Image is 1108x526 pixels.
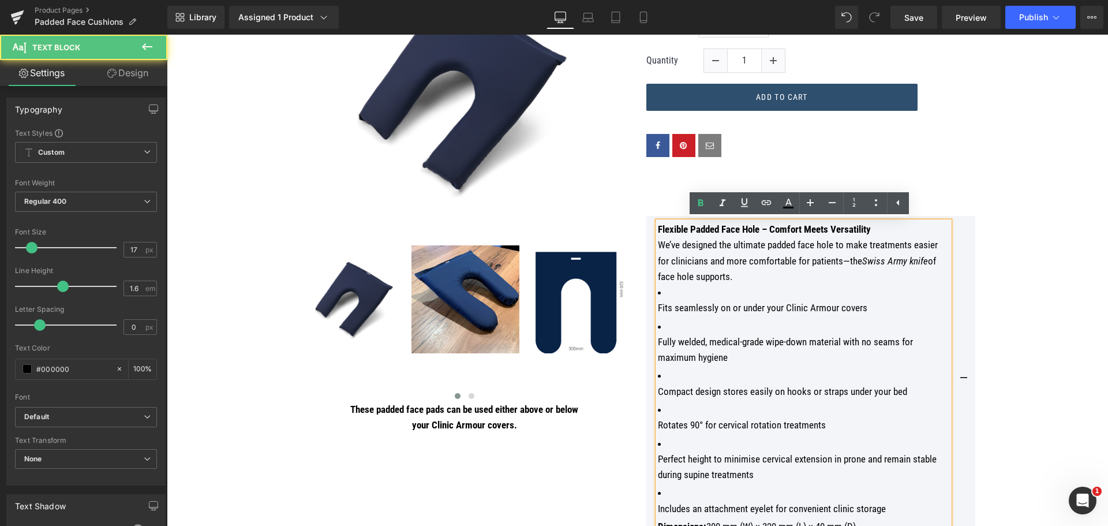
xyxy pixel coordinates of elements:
[491,266,783,281] p: Fits seamlessly on or under your Clinic Armour covers
[145,246,155,253] span: px
[1069,487,1096,514] iframe: Intercom live chat
[602,6,630,29] a: Tablet
[491,349,783,365] p: Compact design stores easily on hooks or straps under your bed
[1005,6,1076,29] button: Publish
[24,197,67,206] b: Regular 400
[491,203,783,250] p: We’ve designed the ultimate padded face hole to make treatments easier for clinicians and more co...
[630,6,657,29] a: Mobile
[15,393,157,401] div: Font
[546,6,574,29] a: Desktop
[38,148,65,158] b: Custom
[863,6,886,29] button: Redo
[15,228,157,236] div: Font Size
[134,211,242,319] img: Padded Facehole
[835,6,858,29] button: Undo
[15,98,62,114] div: Typography
[695,221,761,232] em: Swiss Army knife
[15,267,157,275] div: Line Height
[32,43,80,52] span: Text Block
[15,128,157,137] div: Text Styles
[145,285,155,292] span: em
[15,495,66,511] div: Text Shadow
[36,363,110,375] input: Color
[491,189,704,200] strong: Flexible Padded Face Hole – Comfort Meets Versatility
[184,369,411,380] strong: These padded face pads can be used either above or below
[491,417,783,448] p: Perfect height to minimise cervical extension in prone and remain stable during supine treatments
[956,12,987,24] span: Preview
[35,6,167,15] a: Product Pages
[24,454,42,463] b: None
[15,305,157,314] div: Letter Spacing
[167,6,224,29] a: New Library
[491,300,783,331] p: Fully welded, medical-grade wipe-down material with no seams for maximum hygiene
[491,383,783,398] p: Rotates 90° for cervical rotation treatments
[24,412,49,422] i: Default
[574,6,602,29] a: Laptop
[491,467,783,482] p: Includes an attachment eyelet for convenient clinic storage
[1019,13,1048,22] span: Publish
[145,323,155,331] span: px
[245,211,353,319] img: Padded Facehole
[1092,487,1102,496] span: 1
[15,179,157,187] div: Font Weight
[1080,6,1103,29] button: More
[491,484,783,500] p: 300 mm (W) × 320 mm (L) × 40 mm (D)
[35,17,123,27] span: Padded Face Cushions
[15,344,157,352] div: Text Color
[129,359,156,379] div: %
[480,20,537,31] label: Quantity
[189,12,216,23] span: Library
[942,6,1001,29] a: Preview
[238,12,330,23] div: Assigned 1 Product
[15,437,157,445] div: Text Transform
[86,60,170,86] a: Design
[245,385,350,396] strong: your Clinic Armour covers.
[491,486,540,498] strong: Dimensions:
[355,211,463,319] img: Padded Facehole
[480,49,751,76] button: Add To Cart
[904,12,923,24] span: Save
[589,58,641,67] span: Add To Cart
